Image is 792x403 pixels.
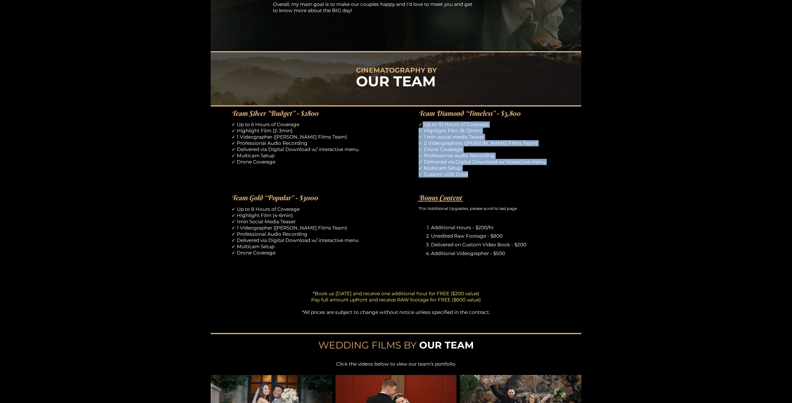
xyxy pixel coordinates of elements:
em: Team Silver "Budget” - $2800 [232,109,318,118]
p: Unedited Raw Footage - $800 [431,233,560,239]
span: *All prices are subject to change without notice unless specified in the contract. [302,309,490,315]
p: Additional Hours - $200/hr [431,225,560,231]
p: Click the videos below to view our team’s portfolio. [315,361,477,367]
p: *For Additional Upgrades, please scroll to last page [419,206,560,211]
p: Delivered on Custom Video Book - $200 [431,242,560,248]
strong: OUR TEAM [356,73,436,90]
em: Bonus Content [419,193,462,202]
p: ✓ Up to 8 Hours of Coverage ✓ Highlight Film (4-6min) ✓ 1min Social Media Teaser ✓ 1 Videographer... [232,206,373,256]
em: Team Gold “Popular” - $3000 [232,193,318,202]
p: ✓ Up to 10 Hours of Coverage ✓ Highlight Film (8-12min) ✓ 1 min social media Teaser ✓ 2 Videograp... [419,121,560,178]
p: ✓ Up to 6 Hours of Coverage ✓ Highlight Film (2-3min) ✓ 1 Videographer ([PERSON_NAME] Films Team)... [232,121,373,165]
p: Additional Videographer - $500 [431,250,560,257]
p: Overall, my main goal is to make our couples happy and I'd love to meet you and get to know more ... [273,1,477,14]
em: Team Diamond “Timeless” - $3,800 [419,109,520,118]
strong: OUR TEAM [419,339,474,351]
span: *Book us [DATE] and receive one additional hour for FREE ($200 value) Pay full amount upfront and... [311,291,481,303]
strong: CINEMATOGRAPHY BY [356,66,437,74]
span: WEDDING FILMS BY [318,339,417,351]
